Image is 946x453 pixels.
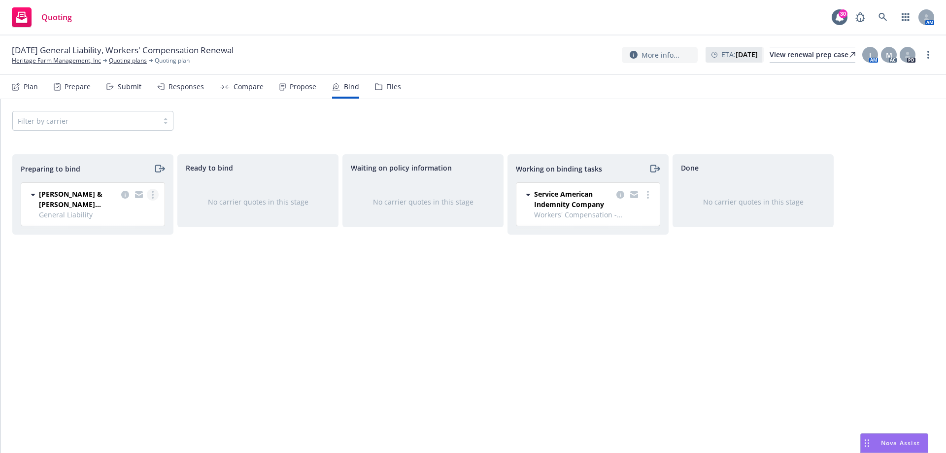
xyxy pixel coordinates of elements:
div: View renewal prep case [770,47,855,62]
a: View renewal prep case [770,47,855,63]
a: copy logging email [614,189,626,201]
a: Search [873,7,893,27]
a: copy logging email [133,189,145,201]
div: No carrier quotes in this stage [194,197,322,207]
a: moveRight [153,163,165,174]
div: Propose [290,83,316,91]
span: Quoting plan [155,56,190,65]
div: 30 [839,9,847,18]
button: Nova Assist [860,433,928,453]
a: Switch app [896,7,915,27]
div: Files [386,83,401,91]
strong: [DATE] [736,50,758,59]
a: moveRight [648,163,660,174]
div: Prepare [65,83,91,91]
span: J [869,50,871,60]
div: Drag to move [861,434,873,453]
div: Compare [234,83,264,91]
span: More info... [642,50,679,60]
div: No carrier quotes in this stage [359,197,487,207]
span: [PERSON_NAME] & [PERSON_NAME] ([GEOGRAPHIC_DATA]) [39,189,117,209]
a: Report a Bug [850,7,870,27]
span: [DATE] General Liability, Workers' Compensation Renewal [12,44,234,56]
span: General Liability [39,209,159,220]
span: Preparing to bind [21,164,80,174]
a: more [922,49,934,61]
span: Waiting on policy information [351,163,452,173]
span: ETA : [721,49,758,60]
span: Working on binding tasks [516,164,602,174]
div: Submit [118,83,141,91]
a: Quoting [8,3,76,31]
a: more [147,189,159,201]
span: Nova Assist [881,439,920,447]
span: Workers' Compensation - CA/[GEOGRAPHIC_DATA] [534,209,654,220]
div: No carrier quotes in this stage [689,197,817,207]
a: more [642,189,654,201]
a: copy logging email [628,189,640,201]
div: Responses [169,83,204,91]
button: More info... [622,47,698,63]
span: Quoting [41,13,72,21]
span: Done [681,163,699,173]
span: Service American Indemnity Company [534,189,612,209]
a: Quoting plans [109,56,147,65]
span: Ready to bind [186,163,233,173]
div: Plan [24,83,38,91]
span: M [886,50,892,60]
a: copy logging email [119,189,131,201]
a: Heritage Farm Management, Inc [12,56,101,65]
div: Bind [344,83,359,91]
